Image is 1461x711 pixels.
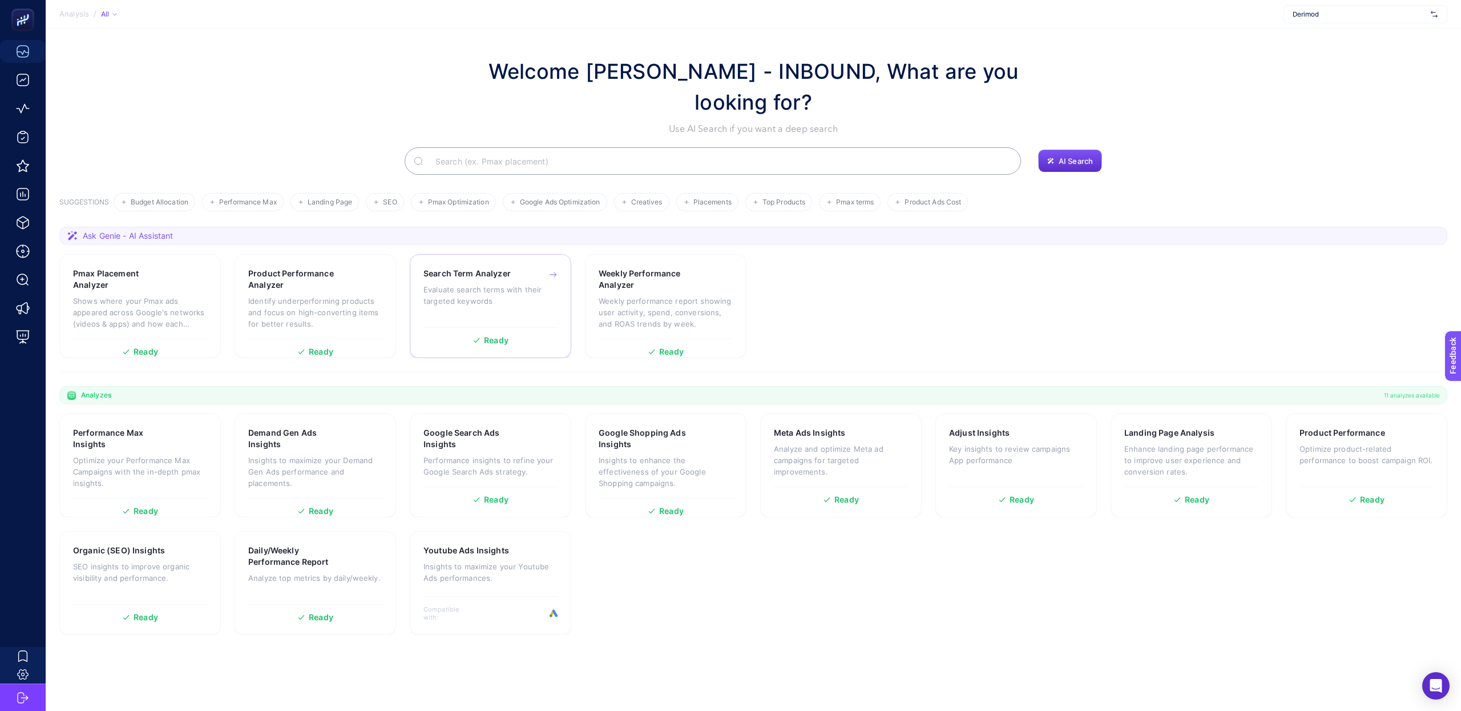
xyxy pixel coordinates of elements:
[73,455,207,489] p: Optimize your Performance Max Campaigns with the in-depth pmax insights.
[659,348,684,356] span: Ready
[1422,672,1450,700] div: Open Intercom Messenger
[94,9,96,18] span: /
[834,496,859,504] span: Ready
[134,613,158,621] span: Ready
[1299,443,1434,466] p: Optimize product-related performance to boost campaign ROI.
[659,507,684,515] span: Ready
[59,10,89,19] span: Analysis
[7,3,43,13] span: Feedback
[760,413,922,517] a: Meta Ads InsightsAnalyze and optimize Meta ad campaigns for targeted improvements.Ready
[219,198,277,207] span: Performance Max
[248,455,382,489] p: Insights to maximize your Demand Gen Ads performance and placements.
[949,427,1010,439] h3: Adjust Insights
[1038,150,1102,172] button: AI Search
[1293,10,1426,19] span: Derimod
[1059,156,1093,166] span: AI Search
[423,268,511,279] h3: Search Term Analyzer
[83,230,173,242] span: Ask Genie - AI Assistant
[101,10,117,19] div: All
[309,507,333,515] span: Ready
[59,254,221,358] a: Pmax Placement AnalyzerShows where your Pmax ads appeared across Google's networks (videos & apps...
[73,295,207,330] p: Shows where your Pmax ads appeared across Google's networks (videos & apps) and how each placemen...
[774,443,908,477] p: Analyze and optimize Meta ad campaigns for targeted improvements.
[1299,427,1385,439] h3: Product Performance
[235,413,396,517] a: Demand Gen Ads InsightsInsights to maximize your Demand Gen Ads performance and placements.Ready
[410,413,571,517] a: Google Search Ads InsightsPerformance insights to refine your Google Search Ads strategy.Ready
[248,427,346,450] h3: Demand Gen Ads Insights
[520,198,600,207] span: Google Ads Optimization
[423,545,509,556] h3: Youtube Ads Insights
[73,545,165,556] h3: Organic (SEO) Insights
[428,198,489,207] span: Pmax Optimization
[410,254,571,358] a: Search Term AnalyzerEvaluate search terms with their targeted keywordsReady
[308,198,352,207] span: Landing Page
[248,572,382,584] p: Analyze top metrics by daily/weekly.
[59,198,109,211] h3: SUGGESTIONS
[585,254,746,358] a: Weekly Performance AnalyzerWeekly performance report showing user activity, spend, conversions, a...
[423,561,558,584] p: Insights to maximize your Youtube Ads performances.
[1360,496,1385,504] span: Ready
[631,198,663,207] span: Creatives
[1384,391,1440,400] span: 11 analyzes available
[309,613,333,621] span: Ready
[81,391,111,400] span: Analyzes
[1185,496,1209,504] span: Ready
[474,56,1033,118] h1: Welcome [PERSON_NAME] - INBOUND, What are you looking for?
[949,443,1083,466] p: Key insights to review campaigns App performance
[599,427,698,450] h3: Google Shopping Ads Insights
[248,268,348,291] h3: Product Performance Analyzer
[73,561,207,584] p: SEO insights to improve organic visibility and performance.
[134,507,158,515] span: Ready
[599,455,733,489] p: Insights to enhance the effectiveness of your Google Shopping campaigns.
[426,145,1012,177] input: Search
[1010,496,1034,504] span: Ready
[59,531,221,635] a: Organic (SEO) InsightsSEO insights to improve organic visibility and performance.Ready
[134,348,158,356] span: Ready
[235,254,396,358] a: Product Performance AnalyzerIdentify underperforming products and focus on high-converting items ...
[484,336,508,344] span: Ready
[248,545,348,568] h3: Daily/Weekly Performance Report
[423,605,475,621] span: Compatible with:
[1124,443,1258,477] p: Enhance landing page performance to improve user experience and conversion rates.
[309,348,333,356] span: Ready
[59,413,221,517] a: Performance Max InsightsOptimize your Performance Max Campaigns with the in-depth pmax insights.R...
[693,198,732,207] span: Placements
[474,122,1033,136] p: Use AI Search if you want a deep search
[484,496,508,504] span: Ready
[1431,9,1438,20] img: svg%3e
[383,198,397,207] span: SEO
[423,427,522,450] h3: Google Search Ads Insights
[935,413,1097,517] a: Adjust InsightsKey insights to review campaigns App performanceReady
[599,268,698,291] h3: Weekly Performance Analyzer
[410,531,571,635] a: Youtube Ads InsightsInsights to maximize your Youtube Ads performances.Compatible with:
[73,268,171,291] h3: Pmax Placement Analyzer
[1286,413,1447,517] a: Product PerformanceOptimize product-related performance to boost campaign ROI.Ready
[423,455,558,477] p: Performance insights to refine your Google Search Ads strategy.
[905,198,961,207] span: Product Ads Cost
[774,427,845,439] h3: Meta Ads Insights
[762,198,805,207] span: Top Products
[73,427,171,450] h3: Performance Max Insights
[235,531,396,635] a: Daily/Weekly Performance ReportAnalyze top metrics by daily/weekly.Ready
[1111,413,1272,517] a: Landing Page AnalysisEnhance landing page performance to improve user experience and conversion r...
[248,295,382,330] p: Identify underperforming products and focus on high-converting items for better results.
[1124,427,1214,439] h3: Landing Page Analysis
[599,295,733,330] p: Weekly performance report showing user activity, spend, conversions, and ROAS trends by week.
[836,198,874,207] span: Pmax terms
[423,284,558,307] p: Evaluate search terms with their targeted keywords
[585,413,746,517] a: Google Shopping Ads InsightsInsights to enhance the effectiveness of your Google Shopping campaig...
[131,198,188,207] span: Budget Allocation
